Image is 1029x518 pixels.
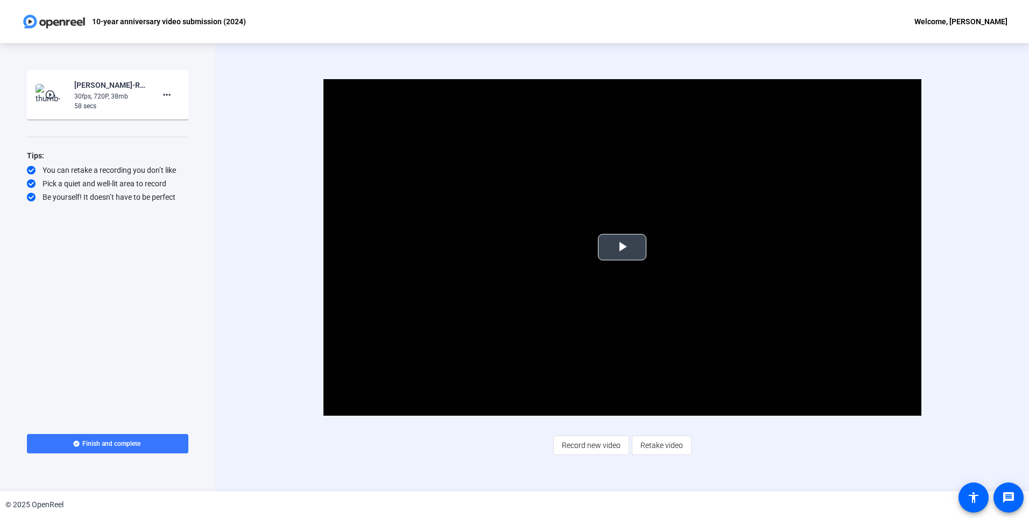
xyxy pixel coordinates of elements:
[74,92,146,101] div: 30fps, 720P, 38mb
[27,149,188,162] div: Tips:
[27,434,188,453] button: Finish and complete
[598,234,646,261] button: Play Video
[45,89,58,100] mat-icon: play_circle_outline
[967,491,980,504] mat-icon: accessibility
[92,15,246,28] p: 10-year anniversary video submission (2024)
[74,101,146,111] div: 58 secs
[562,435,621,456] span: Record new video
[82,439,140,448] span: Finish and complete
[1002,491,1015,504] mat-icon: message
[27,178,188,189] div: Pick a quiet and well-lit area to record
[27,165,188,176] div: You can retake a recording you don’t like
[632,436,692,455] button: Retake video
[27,192,188,202] div: Be yourself! It doesn’t have to be perfect
[160,88,173,101] mat-icon: more_horiz
[36,84,67,106] img: thumb-nail
[22,11,87,32] img: OpenReel logo
[553,436,629,455] button: Record new video
[640,435,683,456] span: Retake video
[914,15,1007,28] div: Welcome, [PERSON_NAME]
[323,79,921,416] div: Video Player
[74,79,146,92] div: [PERSON_NAME]-RG 10-year anniversary -2024--10-year anniversary video submission -2024- -17581361...
[5,499,64,510] div: © 2025 OpenReel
